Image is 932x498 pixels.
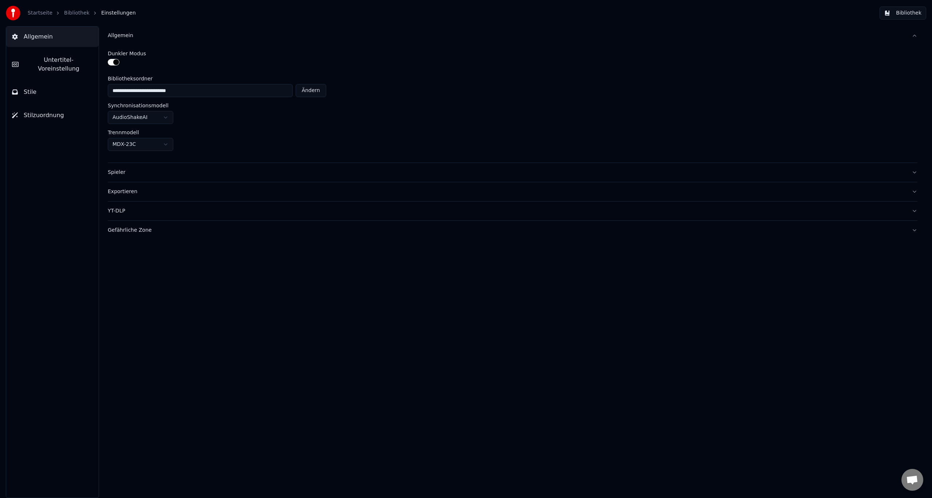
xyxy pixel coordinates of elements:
[108,32,906,39] div: Allgemein
[108,130,139,135] label: Trennmodell
[108,227,906,234] div: Gefährliche Zone
[28,9,52,17] a: Startseite
[6,82,99,102] button: Stile
[108,45,917,163] div: Allgemein
[108,51,146,56] label: Dunkler Modus
[24,111,64,120] span: Stilzuordnung
[108,26,917,45] button: Allgemein
[6,27,99,47] button: Allgemein
[28,9,136,17] nav: breadcrumb
[108,182,917,201] button: Exportieren
[901,469,923,491] a: Chat öffnen
[6,105,99,126] button: Stilzuordnung
[24,88,36,96] span: Stile
[108,188,906,195] div: Exportieren
[64,9,90,17] a: Bibliothek
[6,6,20,20] img: youka
[24,56,93,73] span: Untertitel-Voreinstellung
[108,169,906,176] div: Spieler
[24,32,53,41] span: Allgemein
[880,7,926,20] button: Bibliothek
[108,202,917,220] button: YT-DLP
[6,50,99,79] button: Untertitel-Voreinstellung
[108,163,917,182] button: Spieler
[108,221,917,240] button: Gefährliche Zone
[108,76,326,81] label: Bibliotheksordner
[296,84,326,97] button: Ändern
[108,207,906,215] div: YT-DLP
[108,103,169,108] label: Synchronisationsmodell
[101,9,136,17] span: Einstellungen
